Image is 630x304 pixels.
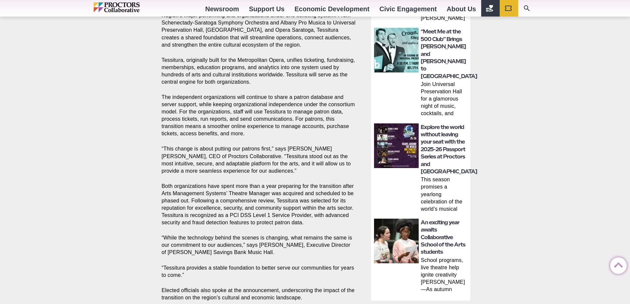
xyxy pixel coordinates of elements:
[374,28,419,72] img: thumbnail: “Meet Me at the 500 Club” Brings Sinatra and Martin Vibes to Saratoga Springs
[421,124,477,175] a: Explore the world without leaving your seat with the 2025-26 Passport Series at Proctors and [GEO...
[421,81,468,118] p: Join Universal Preservation Hall for a glamorous night of music, cocktails, and casino-style fun ...
[374,219,419,263] img: thumbnail: An exciting year awaits Collaborative School of the Arts students
[421,28,477,79] a: “Meet Me at the 500 Club” Brings [PERSON_NAME] and [PERSON_NAME] to [GEOGRAPHIC_DATA]
[94,2,168,12] img: Proctors logo
[162,264,356,279] p: “Tessitura provides a stable foundation to better serve our communities for years to come.”
[374,123,419,168] img: thumbnail: Explore the world without leaving your seat with the 2025-26 Passport Series at Procto...
[421,219,465,255] a: An exciting year awaits Collaborative School of the Arts students
[162,183,356,226] p: Both organizations have spent more than a year preparing for the transition after Arts Management...
[162,5,356,48] p: This change extends far beyond the two institutions, uniting two of the Capital Region’s major pe...
[421,257,468,294] p: School programs, live theatre help ignite creativity [PERSON_NAME]—As autumn creeps in and classe...
[162,145,356,174] p: “This change is about putting our patrons first,” says [PERSON_NAME] [PERSON_NAME], CEO of Procto...
[421,176,468,214] p: This season promises a yearlong celebration of the world’s musical tapestry From the sands of the...
[162,234,356,256] p: “While the technology behind the scenes is changing, what remains the same is our commitment to o...
[610,258,623,271] a: Back to Top
[162,57,356,86] p: Tessitura, originally built for the Metropolitan Opera, unifies ticketing, fundraising, membershi...
[162,94,356,137] p: The independent organizations will continue to share a patron database and server support, while ...
[162,287,356,301] p: Elected officials also spoke at the announcement, underscoring the impact of the transition on th...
